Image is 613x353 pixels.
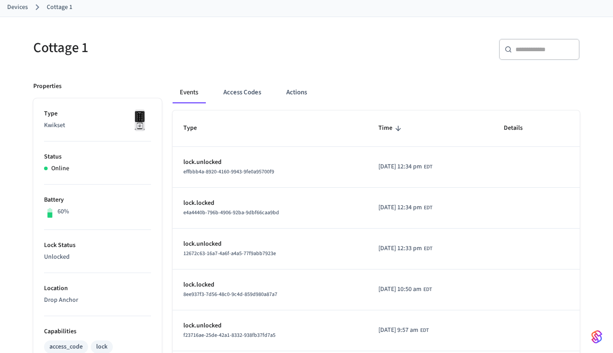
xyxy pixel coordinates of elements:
p: Type [44,109,151,119]
p: Drop Anchor [44,296,151,305]
span: 12672c63-16a7-4a6f-a4a5-77f9abb7923e [183,250,276,257]
span: [DATE] 12:34 pm [378,162,422,172]
h5: Cottage 1 [33,39,301,57]
span: EDT [424,245,432,253]
a: Cottage 1 [47,3,72,12]
img: SeamLogoGradient.69752ec5.svg [591,330,602,344]
div: America/New_York [378,162,432,172]
span: e4a4440b-796b-4906-92ba-9dbf66caa9bd [183,209,279,216]
span: EDT [420,327,429,335]
button: Access Codes [216,82,268,103]
span: EDT [424,204,432,212]
p: lock.locked [183,199,357,208]
span: [DATE] 9:57 am [378,326,418,335]
div: America/New_York [378,244,432,253]
button: Actions [279,82,314,103]
span: f23716ae-25de-42a1-8332-938fb37fd7a5 [183,331,275,339]
p: Location [44,284,151,293]
span: Type [183,121,209,135]
div: America/New_York [378,203,432,212]
span: EDT [424,163,432,171]
button: Events [173,82,205,103]
p: Unlocked [44,252,151,262]
p: lock.locked [183,280,357,290]
div: America/New_York [378,326,429,335]
span: [DATE] 10:50 am [378,285,422,294]
span: Time [378,121,404,135]
div: ant example [173,82,580,103]
p: Kwikset [44,121,151,130]
span: [DATE] 12:34 pm [378,203,422,212]
a: Devices [7,3,28,12]
span: effbbb4a-8920-4160-9943-9fe0a95700f9 [183,168,274,176]
p: 60% [58,207,69,216]
p: Online [51,164,69,173]
p: lock.unlocked [183,321,357,331]
span: Details [504,121,534,135]
p: Properties [33,82,62,91]
p: Battery [44,195,151,205]
p: Lock Status [44,241,151,250]
div: lock [96,342,107,352]
p: Status [44,152,151,162]
div: America/New_York [378,285,432,294]
img: Kwikset Halo Touchscreen Wifi Enabled Smart Lock, Polished Chrome, Front [129,109,151,132]
p: Capabilities [44,327,151,336]
span: 8ee937f3-7d56-48c0-9c4d-859d980a87a7 [183,291,277,298]
span: EDT [423,286,432,294]
p: lock.unlocked [183,158,357,167]
span: [DATE] 12:33 pm [378,244,422,253]
p: lock.unlocked [183,239,357,249]
div: access_code [49,342,83,352]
